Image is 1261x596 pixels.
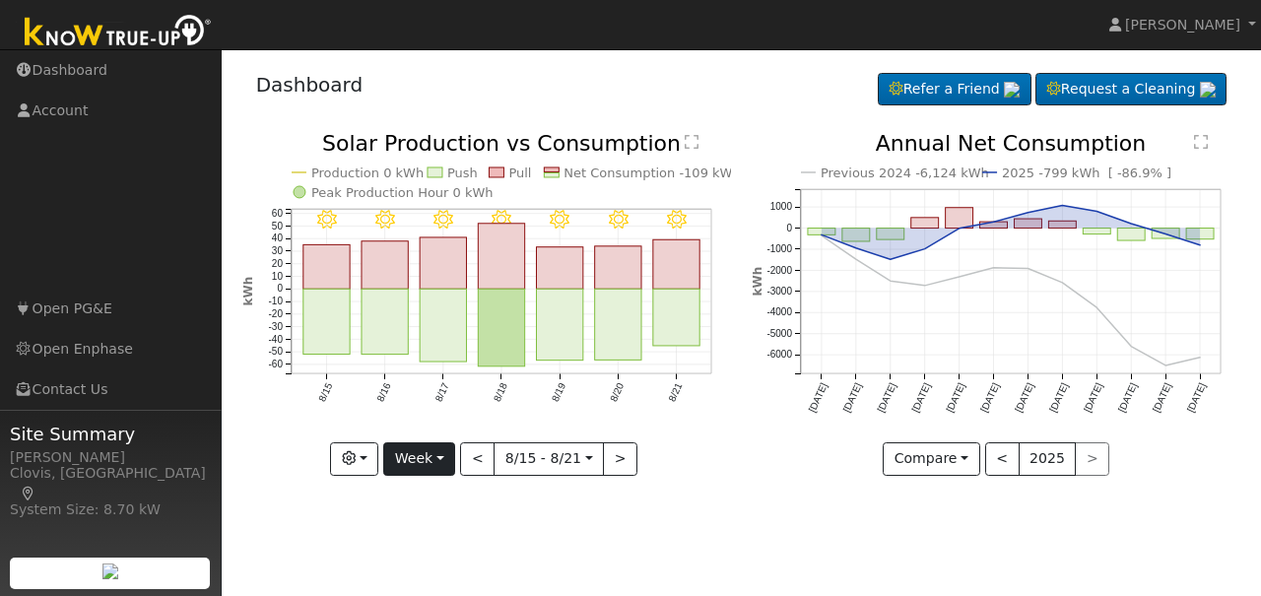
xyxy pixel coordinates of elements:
[550,211,569,231] i: 8/19 - Clear
[1164,232,1168,236] circle: onclick=""
[1164,364,1168,367] circle: onclick=""
[10,421,211,447] span: Site Summary
[564,166,740,180] text: Net Consumption -109 kWh
[595,246,641,289] rect: onclick=""
[1013,381,1035,414] text: [DATE]
[102,563,118,579] img: retrieve
[808,229,835,235] rect: onclick=""
[603,442,637,476] button: >
[883,442,980,476] button: Compare
[766,350,792,361] text: -6000
[978,381,1001,414] text: [DATE]
[911,218,939,229] rect: onclick=""
[766,307,792,318] text: -4000
[256,73,364,97] a: Dashboard
[946,208,973,229] rect: onclick=""
[1027,267,1030,271] circle: onclick=""
[316,211,336,231] i: 8/15 - Clear
[653,240,699,290] rect: onclick=""
[478,290,524,367] rect: onclick=""
[447,166,478,180] text: Push
[478,224,524,290] rect: onclick=""
[536,290,582,361] rect: onclick=""
[302,245,349,290] rect: onclick=""
[10,463,211,504] div: Clovis, [GEOGRAPHIC_DATA]
[433,211,453,231] i: 8/17 - Clear
[20,486,37,501] a: Map
[595,290,641,361] rect: onclick=""
[854,257,858,261] circle: onclick=""
[1194,134,1208,150] text: 
[420,237,466,289] rect: onclick=""
[460,442,495,476] button: <
[268,359,283,369] text: -60
[685,134,698,150] text: 
[766,243,792,254] text: -1000
[653,290,699,347] rect: onclick=""
[958,275,962,279] circle: onclick=""
[1116,381,1139,414] text: [DATE]
[1118,229,1146,241] rect: onclick=""
[1061,281,1065,285] circle: onclick=""
[268,347,283,358] text: -50
[316,381,334,404] text: 8/15
[268,297,283,307] text: -10
[322,131,681,156] text: Solar Production vs Consumption
[1153,229,1180,238] rect: onclick=""
[944,381,966,414] text: [DATE]
[1095,210,1099,214] circle: onclick=""
[1130,222,1134,226] circle: onclick=""
[1198,356,1202,360] circle: onclick=""
[268,334,283,345] text: -40
[375,211,395,231] i: 8/16 - Clear
[362,290,408,355] rect: onclick=""
[766,286,792,297] text: -3000
[10,499,211,520] div: System Size: 8.70 kW
[980,222,1008,228] rect: onclick=""
[923,284,927,288] circle: onclick=""
[268,321,283,332] text: -30
[492,211,511,231] i: 8/18 - Clear
[1185,381,1208,414] text: [DATE]
[820,233,824,237] circle: onclick=""
[508,166,531,180] text: Pull
[786,223,792,233] text: 0
[807,381,830,414] text: [DATE]
[1019,442,1077,476] button: 2025
[1082,381,1104,414] text: [DATE]
[1002,166,1171,180] text: 2025 -799 kWh [ -86.9% ]
[536,247,582,290] rect: onclick=""
[877,229,904,240] rect: onclick=""
[876,381,898,414] text: [DATE]
[910,381,933,414] text: [DATE]
[1084,229,1111,234] rect: onclick=""
[374,381,392,404] text: 8/16
[985,442,1020,476] button: <
[666,381,684,404] text: 8/21
[608,381,626,404] text: 8/20
[268,308,283,319] text: -20
[889,279,893,283] circle: onclick=""
[766,328,792,339] text: -5000
[1035,73,1227,106] a: Request a Cleaning
[878,73,1031,106] a: Refer a Friend
[1015,219,1042,229] rect: onclick=""
[277,284,283,295] text: 0
[494,442,604,476] button: 8/15 - 8/21
[432,381,450,404] text: 8/17
[667,211,687,231] i: 8/21 - MostlyClear
[362,241,408,290] rect: onclick=""
[958,227,962,231] circle: onclick=""
[1198,243,1202,247] circle: onclick=""
[271,208,283,219] text: 60
[841,381,864,414] text: [DATE]
[1151,381,1173,414] text: [DATE]
[1125,17,1240,33] span: [PERSON_NAME]
[1027,211,1030,215] circle: onclick=""
[1049,222,1077,229] rect: onclick=""
[302,290,349,355] rect: onclick=""
[550,381,567,404] text: 8/19
[923,247,927,251] circle: onclick=""
[420,290,466,363] rect: onclick=""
